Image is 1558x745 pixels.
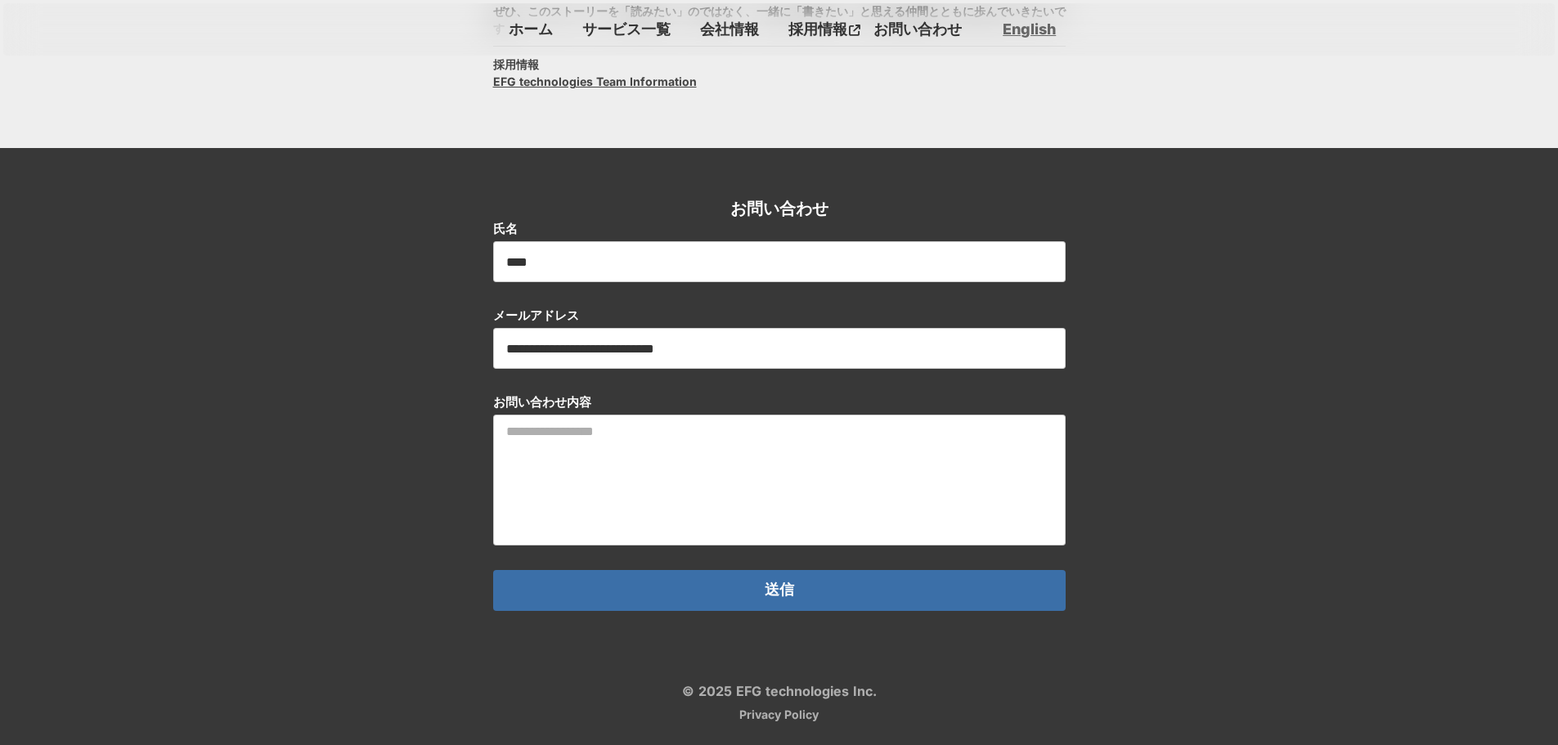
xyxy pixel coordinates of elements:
a: 会社情報 [694,16,766,43]
a: ホーム [502,16,559,43]
a: EFG technologies Team Information [493,73,697,90]
p: お問い合わせ内容 [493,393,591,411]
a: 採用情報 [782,16,867,43]
h3: 採用情報 [493,56,539,73]
p: メールアドレス [493,307,579,324]
p: 氏名 [493,220,518,237]
a: お問い合わせ [867,16,968,43]
button: 送信 [493,570,1066,611]
p: 送信 [765,582,794,599]
a: サービス一覧 [576,16,677,43]
p: 採用情報 [782,16,849,43]
a: English [1003,19,1056,39]
p: © 2025 EFG technologies Inc. [682,684,877,698]
h2: お問い合わせ [730,197,828,220]
a: Privacy Policy [739,709,819,720]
